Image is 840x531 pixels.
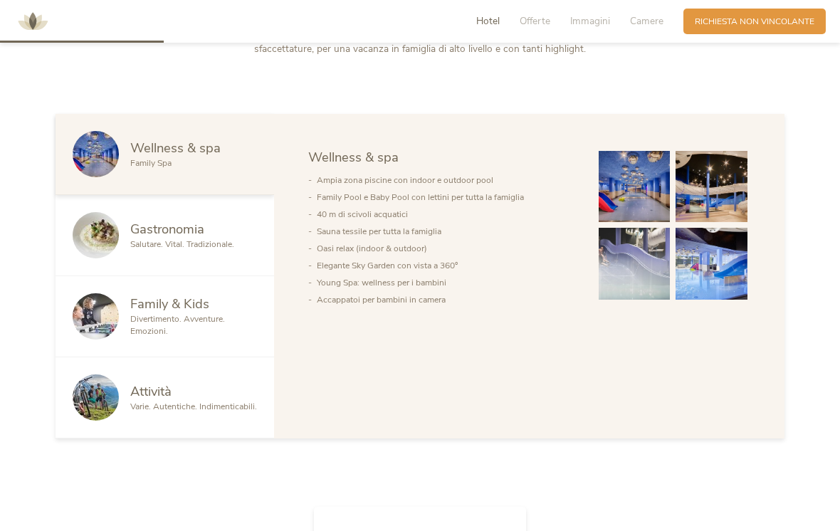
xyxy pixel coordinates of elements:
[317,274,576,291] li: Young Spa: wellness per i bambini
[11,17,54,25] a: AMONTI & LUNARIS Wellnessresort
[520,14,550,28] span: Offerte
[317,172,576,189] li: Ampia zona piscine con indoor e outdoor pool
[130,295,209,312] span: Family & Kids
[130,139,221,157] span: Wellness & spa
[317,189,576,206] li: Family Pool e Baby Pool con lettini per tutta la famiglia
[317,240,576,257] li: Oasi relax (indoor & outdoor)
[130,313,225,337] span: Divertimento. Avventure. Emozioni.
[317,291,576,308] li: Accappatoi per bambini in camera
[130,220,204,238] span: Gastronomia
[130,157,172,169] span: Family Spa
[130,238,234,250] span: Salutare. Vital. Tradizionale.
[308,148,399,166] span: Wellness & spa
[570,14,610,28] span: Immagini
[317,223,576,240] li: Sauna tessile per tutta la famiglia
[695,16,814,28] span: Richiesta non vincolante
[317,206,576,223] li: 40 m di scivoli acquatici
[317,257,576,274] li: Elegante Sky Garden con vista a 360°
[476,14,500,28] span: Hotel
[130,401,257,412] span: Varie. Autentiche. Indimenticabili.
[630,14,663,28] span: Camere
[130,382,172,400] span: Attività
